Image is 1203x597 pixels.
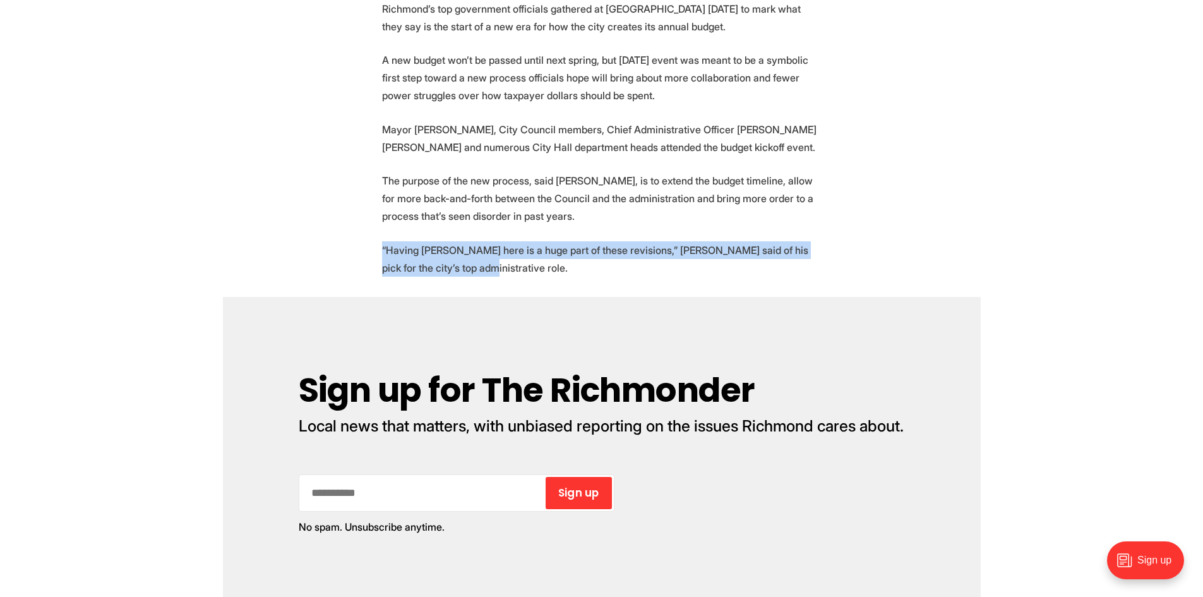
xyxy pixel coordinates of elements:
span: Sign up for The Richmonder [299,367,755,413]
span: No spam. Unsubscribe anytime. [299,521,445,533]
span: Sign up [558,488,599,498]
iframe: portal-trigger [1096,535,1203,597]
p: Mayor [PERSON_NAME], City Council members, Chief Administrative Officer [PERSON_NAME] [PERSON_NAM... [382,121,822,156]
span: Local news that matters, with unbiased reporting on the issues Richmond cares about. [299,416,904,435]
p: A new budget won’t be passed until next spring, but [DATE] event was meant to be a symbolic first... [382,51,822,104]
p: “Having [PERSON_NAME] here is a huge part of these revisions,” [PERSON_NAME] said of his pick for... [382,241,822,277]
button: Sign up [546,477,612,509]
p: The purpose of the new process, said [PERSON_NAME], is to extend the budget timeline, allow for m... [382,172,822,225]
